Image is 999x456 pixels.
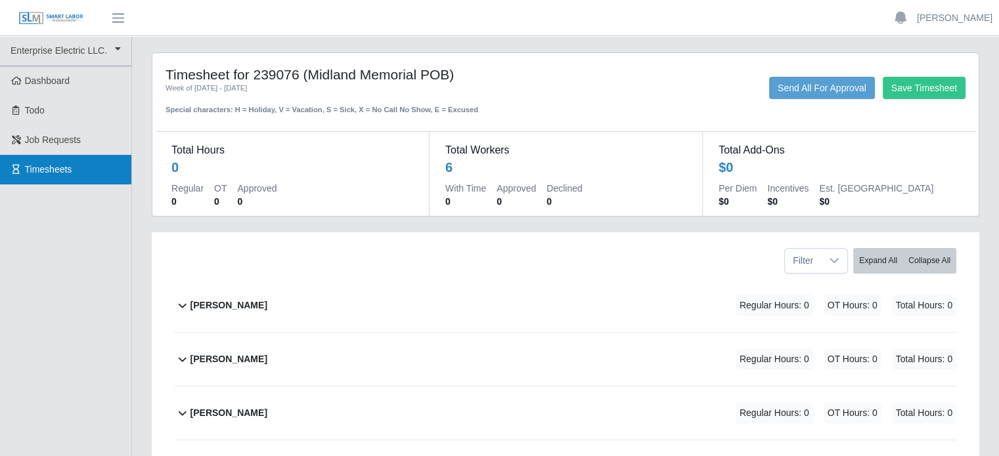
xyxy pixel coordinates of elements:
button: Expand All [853,248,903,274]
dd: $0 [819,195,933,208]
dt: Per Diem [719,182,757,195]
span: OT Hours: 0 [824,402,881,424]
div: $0 [719,158,733,176]
dd: $0 [719,195,757,208]
b: [PERSON_NAME] [190,352,267,366]
span: OT Hours: 0 [824,348,881,370]
button: [PERSON_NAME] Regular Hours: 0 OT Hours: 0 Total Hours: 0 [175,333,956,386]
dd: $0 [767,195,809,208]
div: bulk actions [853,248,956,274]
div: Week of [DATE] - [DATE] [166,83,487,94]
span: OT Hours: 0 [824,295,881,316]
span: Dashboard [25,75,70,86]
dt: Regular [171,182,204,195]
dt: Approved [497,182,536,195]
img: SLM Logo [18,11,84,26]
span: Regular Hours: 0 [736,402,813,424]
button: Send All For Approval [769,77,875,99]
a: [PERSON_NAME] [917,11,992,25]
span: Filter [785,249,821,273]
span: Regular Hours: 0 [736,295,813,316]
dt: Approved [237,182,277,195]
dd: 0 [546,195,582,208]
span: Timesheets [25,164,72,175]
dt: Total Workers [445,142,686,158]
dt: Declined [546,182,582,195]
dt: OT [214,182,227,195]
button: [PERSON_NAME] Regular Hours: 0 OT Hours: 0 Total Hours: 0 [175,386,956,440]
span: Regular Hours: 0 [736,348,813,370]
div: Special characters: H = Holiday, V = Vacation, S = Sick, X = No Call No Show, E = Excused [166,94,487,115]
button: Collapse All [902,248,956,274]
dt: Est. [GEOGRAPHIC_DATA] [819,182,933,195]
dt: With Time [445,182,486,195]
span: Total Hours: 0 [892,348,956,370]
dd: 0 [214,195,227,208]
dd: 0 [445,195,486,208]
dd: 0 [171,195,204,208]
dt: Incentives [767,182,809,195]
dd: 0 [237,195,277,208]
span: Job Requests [25,135,81,145]
dt: Total Hours [171,142,413,158]
dt: Total Add-Ons [719,142,960,158]
span: Todo [25,105,45,115]
span: Total Hours: 0 [892,402,956,424]
span: Total Hours: 0 [892,295,956,316]
h4: Timesheet for 239076 (Midland Memorial POB) [166,66,487,83]
div: 6 [445,158,453,176]
div: 0 [171,158,179,176]
b: [PERSON_NAME] [190,406,267,420]
dd: 0 [497,195,536,208]
button: [PERSON_NAME] Regular Hours: 0 OT Hours: 0 Total Hours: 0 [175,279,956,332]
button: Save Timesheet [883,77,966,99]
b: [PERSON_NAME] [190,299,267,312]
